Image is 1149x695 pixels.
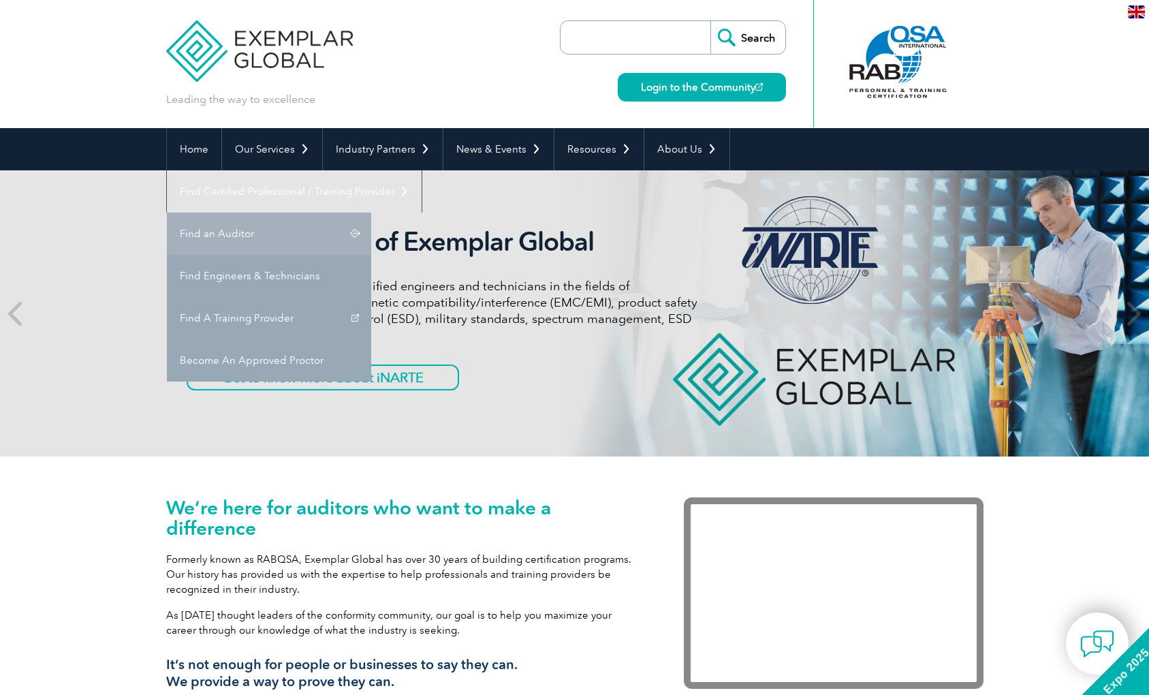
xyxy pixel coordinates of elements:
p: Formerly known as RABQSA, Exemplar Global has over 30 years of building certification programs. O... [166,552,643,597]
a: Find A Training Provider [167,297,371,339]
p: iNARTE certifications are for qualified engineers and technicians in the fields of telecommunicat... [187,278,697,343]
img: contact-chat.png [1080,627,1114,661]
img: open_square.png [755,83,763,91]
input: Search [710,21,785,54]
p: Leading the way to excellence [166,92,315,107]
a: About Us [644,128,729,170]
a: Resources [554,128,644,170]
a: Find Certified Professional / Training Provider [167,170,422,213]
a: Find Engineers & Technicians [167,255,371,297]
a: News & Events [443,128,554,170]
img: en [1128,5,1145,18]
a: Find an Auditor [167,213,371,255]
h1: We’re here for auditors who want to make a difference [166,497,643,538]
p: As [DATE] thought leaders of the conformity community, our goal is to help you maximize your care... [166,608,643,638]
a: Login to the Community [618,73,786,102]
h2: iNARTE is a Part of Exemplar Global [187,226,697,258]
a: Become An Approved Proctor [167,339,371,382]
iframe: Exemplar Global: Working together to make a difference [684,497,983,689]
a: Home [167,128,221,170]
h3: It’s not enough for people or businesses to say they can. We provide a way to prove they can. [166,656,643,690]
a: Industry Partners [323,128,443,170]
a: Our Services [222,128,322,170]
